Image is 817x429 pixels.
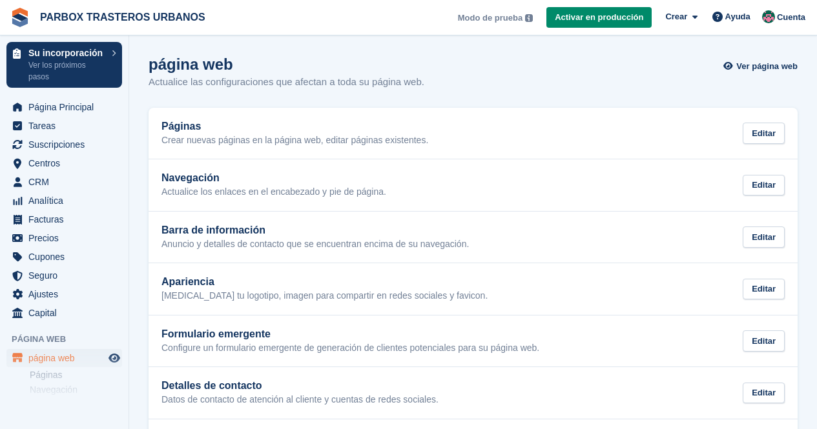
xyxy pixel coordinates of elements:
h2: Apariencia [161,276,488,288]
span: Tareas [28,117,106,135]
span: Facturas [28,210,106,228]
h2: Páginas [161,121,428,132]
a: PARBOX TRASTEROS URBANOS [35,6,211,28]
h2: Barra de información [161,224,469,236]
div: Editar [743,123,785,144]
span: Analítica [28,192,106,210]
a: Vista previa de la tienda [107,350,122,366]
span: Ver página web [736,60,798,73]
div: Editar [743,330,785,352]
a: Navegación [30,384,122,396]
a: Páginas [30,369,122,381]
h2: Formulario emergente [161,328,539,340]
div: Editar [743,226,785,248]
p: Anuncio y detalles de contacto que se encuentran encima de su navegación. [161,239,469,250]
a: menú [6,349,122,367]
span: Cuenta [777,11,805,24]
span: CRM [28,173,106,191]
a: menu [6,229,122,247]
a: menu [6,135,122,154]
a: menu [6,285,122,303]
h1: página web [149,55,424,73]
a: Activar en producción [546,7,652,28]
span: Capital [28,304,106,322]
h2: Navegación [161,172,386,184]
a: menu [6,248,122,266]
span: Modo de prueba [458,12,522,25]
p: Actualice las configuraciones que afectan a toda su página web. [149,75,424,90]
img: icon-info-grey-7440780725fd019a000dd9b08b2336e03edf1995a4989e88bcd33f0948082b44.svg [525,14,533,22]
div: Editar [743,383,785,404]
a: Apariencia [MEDICAL_DATA] tu logotipo, imagen para compartir en redes sociales y favicon. Editar [149,263,798,315]
a: Ver página web [727,55,798,77]
a: Su incorporación Ver los próximos pasos [6,42,122,88]
span: Suscripciones [28,135,106,154]
span: Página web [12,333,129,346]
span: página web [28,349,106,367]
p: Ver los próximos pasos [28,59,105,83]
span: Seguro [28,266,106,284]
span: Precios [28,229,106,247]
a: Barra de información Anuncio y detalles de contacto que se encuentran encima de su navegación. Ed... [149,212,798,263]
h2: Detalles de contacto [161,380,439,392]
a: menu [6,117,122,135]
p: Actualice los enlaces en el encabezado y pie de página. [161,186,386,198]
span: Centros [28,154,106,172]
a: menu [6,192,122,210]
a: menu [6,98,122,116]
div: Editar [743,279,785,300]
span: Ayuda [725,10,750,23]
a: Formulario emergente Configure un formulario emergente de generación de clientes potenciales para... [149,315,798,367]
a: menu [6,266,122,284]
img: Jose Manuel [762,10,775,23]
a: menu [6,154,122,172]
p: Datos de contacto de atención al cliente y cuentas de redes sociales. [161,394,439,406]
span: Página Principal [28,98,106,116]
p: Su incorporación [28,48,105,57]
a: Navegación Actualice los enlaces en el encabezado y pie de página. Editar [149,159,798,211]
a: menu [6,304,122,322]
a: menu [6,173,122,191]
a: menu [6,210,122,228]
div: Editar [743,175,785,196]
img: stora-icon-8386f47178a22dfd0bd8f6a31ec36ba5ce8667c1dd55bd0f319d3a0aa187defe.svg [10,8,30,27]
p: [MEDICAL_DATA] tu logotipo, imagen para compartir en redes sociales y favicon. [161,290,488,302]
a: Detalles de contacto Datos de contacto de atención al cliente y cuentas de redes sociales. Editar [149,367,798,419]
p: Crear nuevas páginas en la página web, editar páginas existentes. [161,135,428,146]
span: Ajustes [28,285,106,303]
a: Barra de información [30,399,122,411]
a: Páginas Crear nuevas páginas en la página web, editar páginas existentes. Editar [149,108,798,159]
p: Configure un formulario emergente de generación de clientes potenciales para su página web. [161,343,539,354]
span: Activar en producción [555,11,643,24]
span: Cupones [28,248,106,266]
span: Crear [665,10,687,23]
